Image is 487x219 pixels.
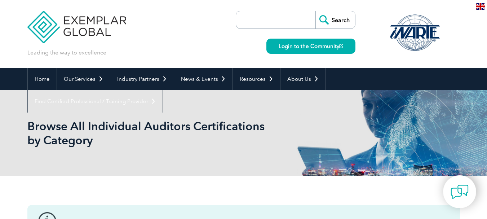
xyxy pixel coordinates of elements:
a: Our Services [57,68,110,90]
a: About Us [280,68,326,90]
img: open_square.png [339,44,343,48]
a: Home [28,68,57,90]
a: Resources [233,68,280,90]
p: Leading the way to excellence [27,49,106,57]
a: Find Certified Professional / Training Provider [28,90,163,113]
a: Industry Partners [110,68,174,90]
img: en [476,3,485,10]
img: contact-chat.png [451,183,469,201]
a: Login to the Community [266,39,355,54]
h1: Browse All Individual Auditors Certifications by Category [27,119,304,147]
input: Search [315,11,355,29]
a: News & Events [174,68,233,90]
